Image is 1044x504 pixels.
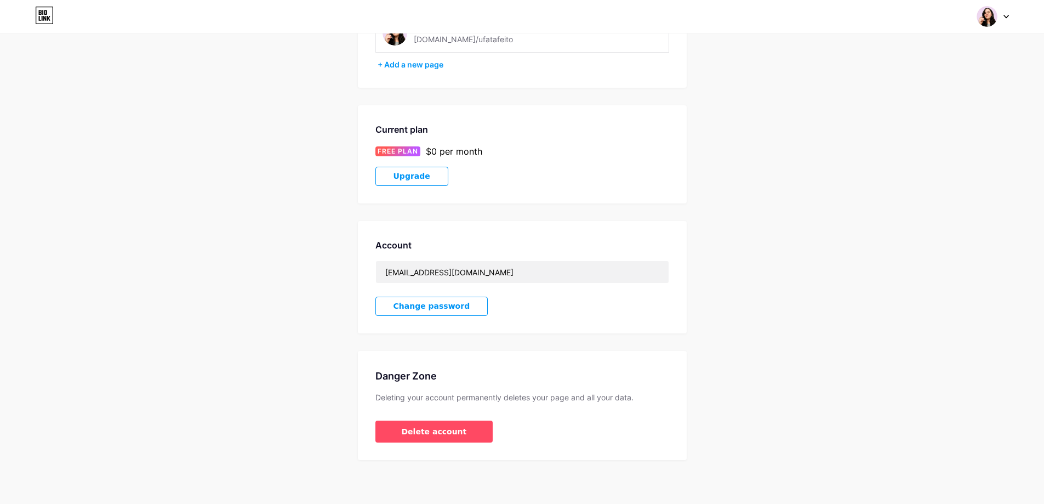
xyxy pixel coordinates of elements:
[378,146,418,156] span: FREE PLAN
[402,426,467,438] span: Delete account
[375,421,493,443] button: Delete account
[375,392,669,403] div: Deleting your account permanently deletes your page and all your data.
[376,261,669,283] input: Email
[378,59,669,70] div: + Add a new page
[375,369,669,383] div: Danger Zone
[393,302,470,311] span: Change password
[375,297,488,316] button: Change password
[414,33,513,45] div: [DOMAIN_NAME]/ufatafeito
[393,172,430,181] span: Upgrade
[375,167,448,186] button: Upgrade
[426,145,482,158] div: $0 per month
[375,239,669,252] div: Account
[375,123,669,136] div: Current plan
[977,6,997,27] img: Isadora - Ufa, tá feito!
